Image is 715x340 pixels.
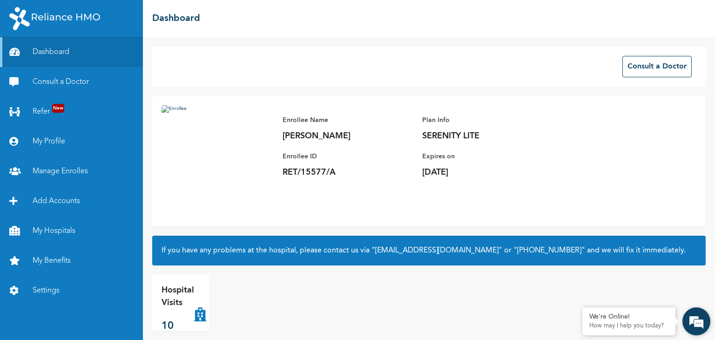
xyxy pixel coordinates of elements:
p: [DATE] [422,167,553,178]
p: Enrollee ID [283,151,413,162]
div: We're Online! [589,313,668,321]
img: Enrollee [162,105,273,217]
p: Hospital Visits [162,284,194,309]
a: "[PHONE_NUMBER]" [513,247,585,254]
p: RET/15577/A [283,167,413,178]
p: SERENITY LITE [422,130,553,142]
p: Enrollee Name [283,115,413,126]
p: 10 [162,319,194,334]
p: Plan Info [422,115,553,126]
h2: Dashboard [152,12,200,26]
span: New [52,104,64,113]
button: Consult a Doctor [622,56,692,77]
a: "[EMAIL_ADDRESS][DOMAIN_NAME]" [371,247,502,254]
p: How may I help you today? [589,322,668,330]
p: Expires on [422,151,553,162]
h2: If you have any problems at the hospital, please contact us via or and we will fix it immediately. [162,245,696,256]
img: RelianceHMO's Logo [9,7,100,30]
p: [PERSON_NAME] [283,130,413,142]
